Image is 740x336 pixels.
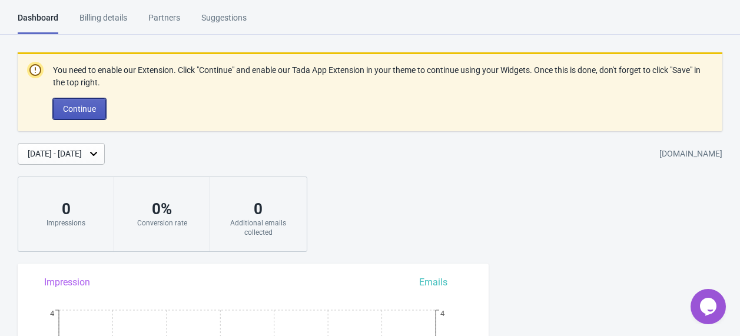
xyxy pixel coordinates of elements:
[126,199,198,218] div: 0 %
[201,12,247,32] div: Suggestions
[126,218,198,228] div: Conversion rate
[63,104,96,114] span: Continue
[18,12,58,34] div: Dashboard
[440,309,445,318] tspan: 4
[53,64,713,89] p: You need to enable our Extension. Click "Continue" and enable our Tada App Extension in your them...
[28,148,82,160] div: [DATE] - [DATE]
[659,144,722,165] div: [DOMAIN_NAME]
[222,199,294,218] div: 0
[222,218,294,237] div: Additional emails collected
[148,12,180,32] div: Partners
[691,289,728,324] iframe: chat widget
[79,12,127,32] div: Billing details
[53,98,106,119] button: Continue
[50,309,55,318] tspan: 4
[30,218,102,228] div: Impressions
[30,199,102,218] div: 0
